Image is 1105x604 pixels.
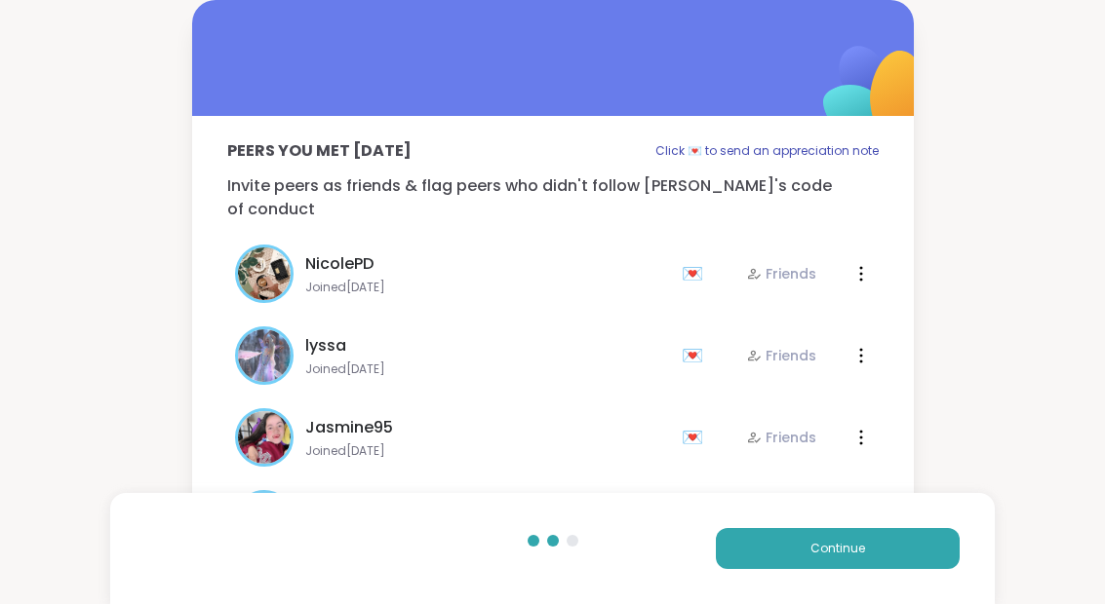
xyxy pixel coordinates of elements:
img: Jasmine95 [238,411,291,464]
span: Joined [DATE] [305,443,670,459]
div: 💌 [682,258,711,289]
div: Friends [746,346,816,365]
span: Continue [810,540,865,557]
div: 💌 [682,340,711,371]
span: Jasmine95 [305,416,393,439]
div: Friends [746,264,816,283]
span: Joined [DATE] [305,361,670,377]
span: lyssa [305,334,346,358]
p: Invite peers as friends & flag peers who didn't follow [PERSON_NAME]'s code of conduct [227,174,879,221]
img: NicolePD [238,247,291,300]
p: Click 💌 to send an appreciation note [655,139,879,163]
span: NicolePD [305,252,374,276]
p: Peers you met [DATE] [227,139,412,163]
img: lyssa [238,329,291,382]
div: 💌 [682,422,711,453]
span: Joined [DATE] [305,280,670,295]
div: Friends [746,428,816,447]
button: Continue [716,528,960,569]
